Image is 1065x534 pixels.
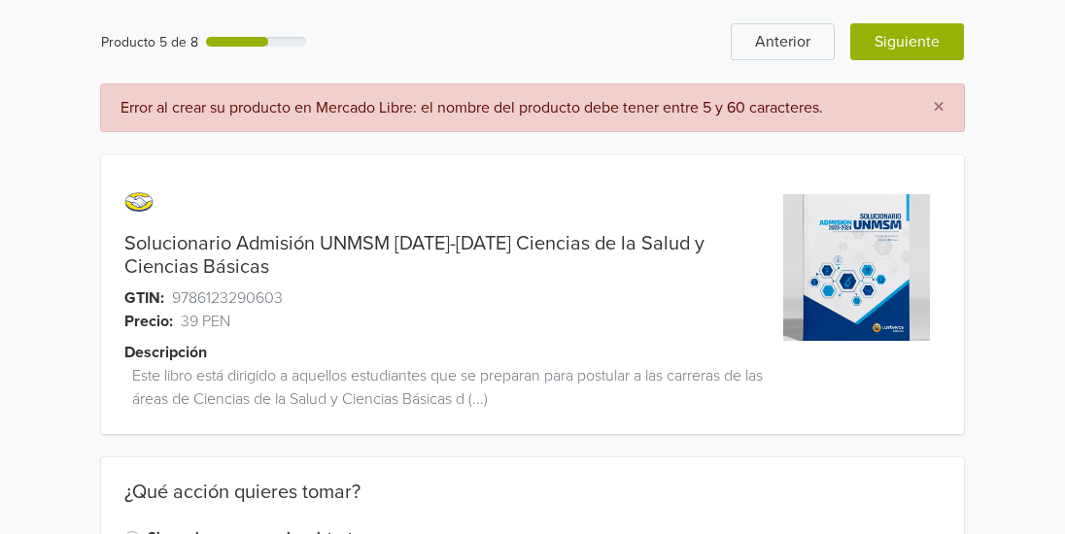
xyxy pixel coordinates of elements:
[124,232,748,279] a: Solucionario Admisión UNMSM [DATE]-[DATE] Ciencias de la Salud y Ciencias Básicas
[124,341,207,364] span: Descripción
[101,481,964,527] div: ¿Qué acción quieres tomar?
[120,96,902,119] div: Error al crear su producto en Mercado Libre: el nombre del producto debe tener entre 5 y 60 carac...
[933,93,945,121] span: ×
[172,286,283,310] span: 9786123290603
[913,84,964,131] button: Close
[850,23,964,60] button: Siguiente
[783,194,930,341] img: product_image
[124,286,164,310] span: GTIN:
[132,364,772,411] span: Este libro está dirigido a aquellos estudiantes que se preparan para postular a las carreras de l...
[181,310,230,333] span: 39 PEN
[101,32,198,52] div: Producto 5 de 8
[124,310,173,333] span: Precio:
[731,23,835,60] button: Anterior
